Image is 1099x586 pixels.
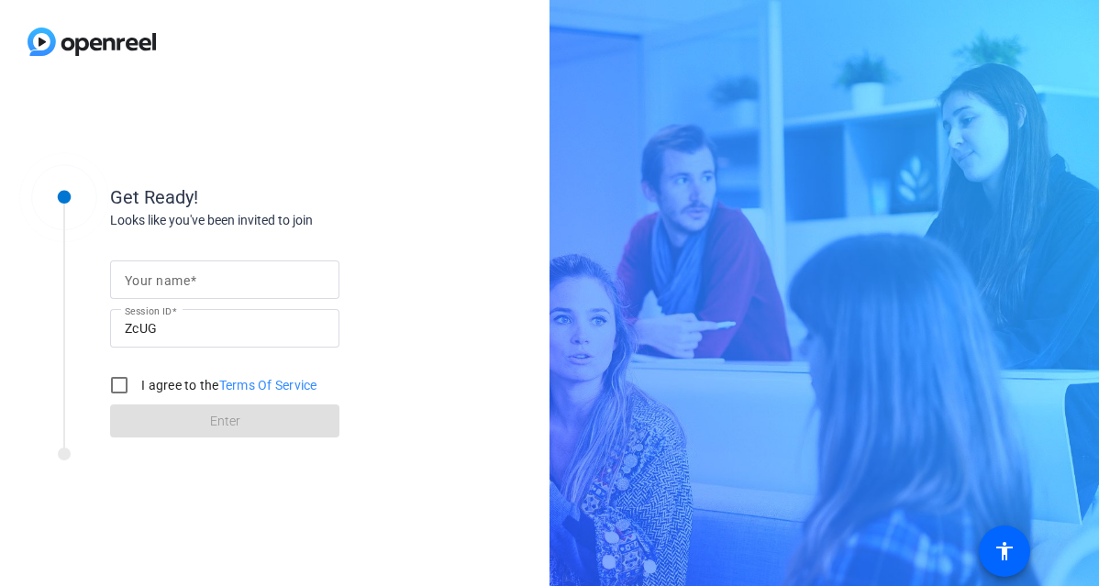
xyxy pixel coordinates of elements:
[138,376,317,394] label: I agree to the
[219,378,317,393] a: Terms Of Service
[110,183,477,211] div: Get Ready!
[125,305,172,316] mat-label: Session ID
[994,540,1016,562] mat-icon: accessibility
[110,211,477,230] div: Looks like you've been invited to join
[125,273,190,288] mat-label: Your name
